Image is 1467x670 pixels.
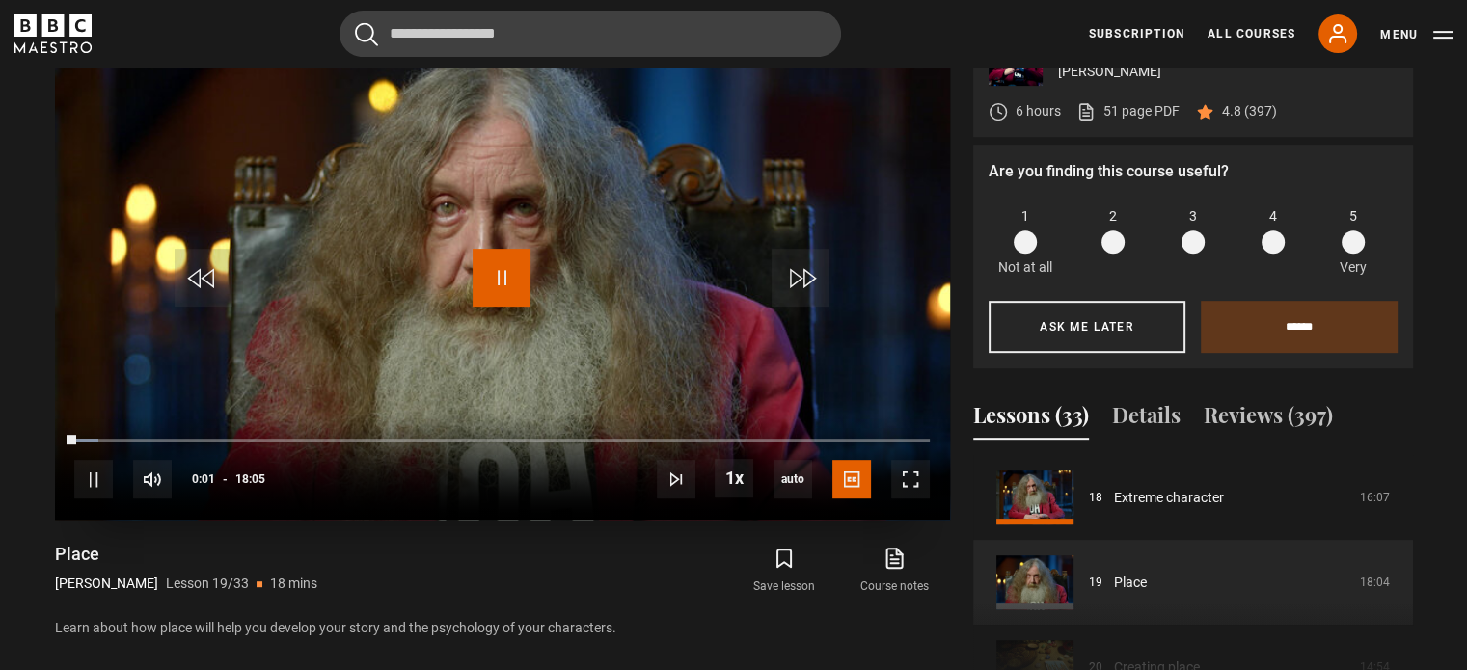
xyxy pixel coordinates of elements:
[839,543,949,599] a: Course notes
[891,460,930,498] button: Fullscreen
[1089,25,1184,42] a: Subscription
[989,301,1185,353] button: Ask me later
[340,11,841,57] input: Search
[1114,488,1224,508] a: Extreme character
[1222,101,1277,121] p: 4.8 (397)
[1016,101,1061,121] p: 6 hours
[1109,206,1117,227] span: 2
[55,574,158,594] p: [PERSON_NAME]
[1335,257,1372,278] p: Very
[192,462,215,496] span: 0:01
[973,399,1089,440] button: Lessons (33)
[1349,206,1357,227] span: 5
[1204,399,1333,440] button: Reviews (397)
[133,460,172,498] button: Mute
[1380,25,1453,44] button: Toggle navigation
[1076,101,1180,121] a: 51 page PDF
[729,543,839,599] button: Save lesson
[715,459,753,497] button: Playback Rate
[55,618,950,638] p: Learn about how place will help you develop your story and the psychology of your characters.
[355,22,378,46] button: Submit the search query
[14,14,92,53] svg: BBC Maestro
[235,462,265,496] span: 18:05
[270,574,317,594] p: 18 mins
[1112,399,1181,440] button: Details
[657,460,695,498] button: Next Lesson
[1269,206,1277,227] span: 4
[774,460,812,498] span: auto
[1208,25,1295,42] a: All Courses
[55,16,950,520] video-js: Video Player
[223,472,228,486] span: -
[55,543,317,566] h1: Place
[998,257,1052,278] p: Not at all
[1189,206,1197,227] span: 3
[74,439,929,442] div: Progress Bar
[1058,62,1398,82] p: [PERSON_NAME]
[989,160,1398,183] p: Are you finding this course useful?
[1114,573,1147,593] a: Place
[774,460,812,498] div: Current quality: 1080p
[832,460,871,498] button: Captions
[1021,206,1029,227] span: 1
[166,574,249,594] p: Lesson 19/33
[74,460,113,498] button: Pause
